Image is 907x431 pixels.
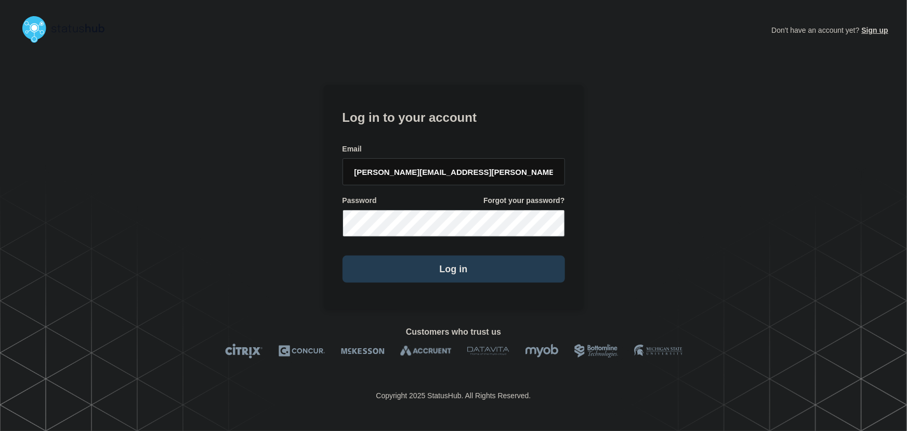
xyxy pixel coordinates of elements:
[574,344,619,359] img: Bottomline logo
[19,327,888,337] h2: Customers who trust us
[483,196,564,206] a: Forgot your password?
[343,256,565,283] button: Log in
[376,391,531,400] p: Copyright 2025 StatusHub. All Rights Reserved.
[771,18,888,43] p: Don't have an account yet?
[343,210,565,237] input: password input
[343,158,565,185] input: email input
[525,344,559,359] img: myob logo
[860,26,888,34] a: Sign up
[343,144,362,154] span: Email
[400,344,452,359] img: Accruent logo
[279,344,325,359] img: Concur logo
[467,344,509,359] img: DataVita logo
[225,344,263,359] img: Citrix logo
[19,12,117,46] img: StatusHub logo
[341,344,385,359] img: McKesson logo
[343,107,565,126] h1: Log in to your account
[343,196,377,206] span: Password
[634,344,682,359] img: MSU logo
